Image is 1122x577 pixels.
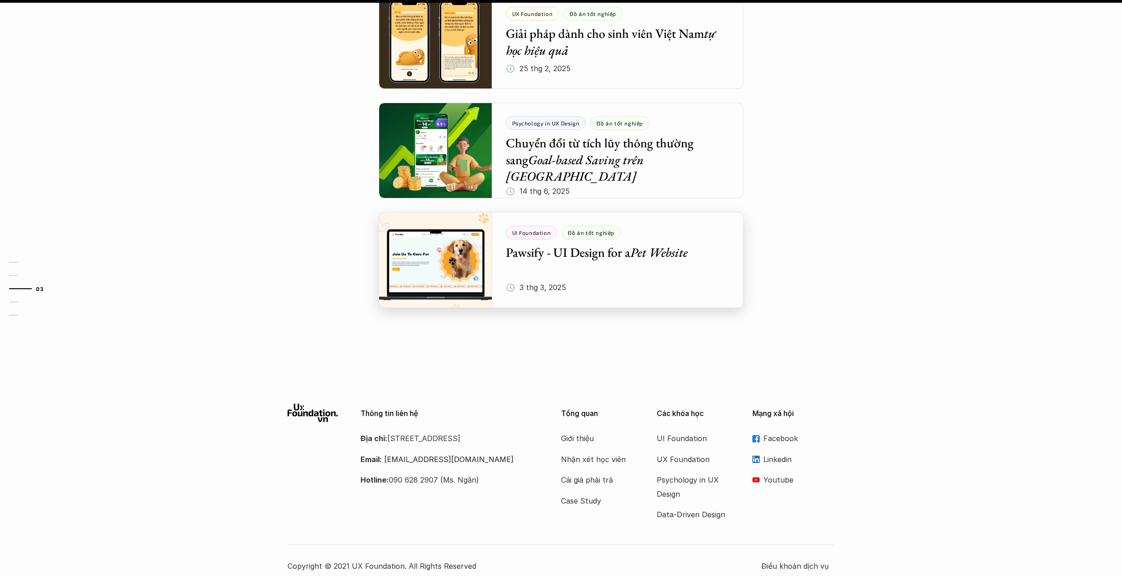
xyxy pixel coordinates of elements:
[360,409,538,418] p: Thông tin liên hệ
[752,431,834,445] a: Facebook
[763,431,834,445] p: Facebook
[657,409,739,418] p: Các khóa học
[657,452,730,466] a: UX Foundation
[379,103,743,198] a: Psychology in UX DesignĐồ án tốt nghiệpChuyển đổi từ tích lũy thông thường sangGoal-based Saving ...
[657,508,730,521] a: Data-Driven Design
[561,409,643,418] p: Tổng quan
[657,431,730,445] a: UI Foundation
[561,494,634,508] a: Case Study
[9,283,52,294] a: 03
[763,452,834,466] p: Linkedin
[360,434,387,443] strong: Địa chỉ:
[561,473,634,487] a: Cái giá phải trả
[752,473,834,487] a: Youtube
[360,475,389,484] strong: Hotline:
[752,409,834,418] p: Mạng xã hội
[752,452,834,466] a: Linkedin
[360,431,538,445] p: [STREET_ADDRESS]
[561,431,634,445] a: Giới thiệu
[762,559,834,573] a: Điều khoản dịch vụ
[379,212,743,308] a: UI FoundationĐồ án tốt nghiệpPawsify - UI Design for aPet Website🕔 3 thg 3, 2025
[360,473,538,487] p: 090 628 2907 (Ms. Ngân)
[561,452,634,466] a: Nhận xét học viên
[384,455,514,464] a: [EMAIL_ADDRESS][DOMAIN_NAME]
[288,559,762,573] p: Copyright © 2021 UX Foundation. All Rights Reserved
[657,473,730,501] a: Psychology in UX Design
[763,473,834,487] p: Youtube
[36,285,43,291] strong: 03
[360,455,382,464] strong: Email:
